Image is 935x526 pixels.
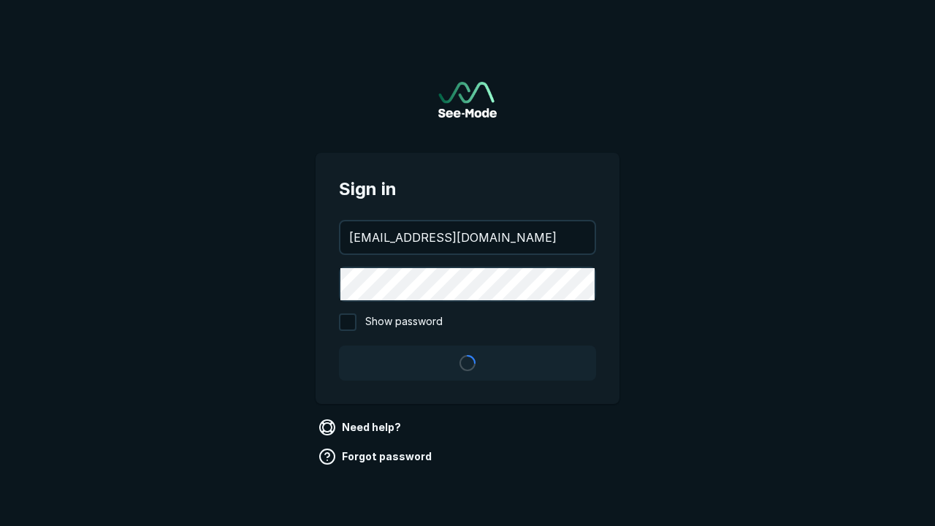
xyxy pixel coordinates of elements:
span: Show password [365,313,443,331]
img: See-Mode Logo [438,82,497,118]
a: Need help? [316,416,407,439]
span: Sign in [339,176,596,202]
a: Forgot password [316,445,438,468]
a: Go to sign in [438,82,497,118]
input: your@email.com [340,221,595,254]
